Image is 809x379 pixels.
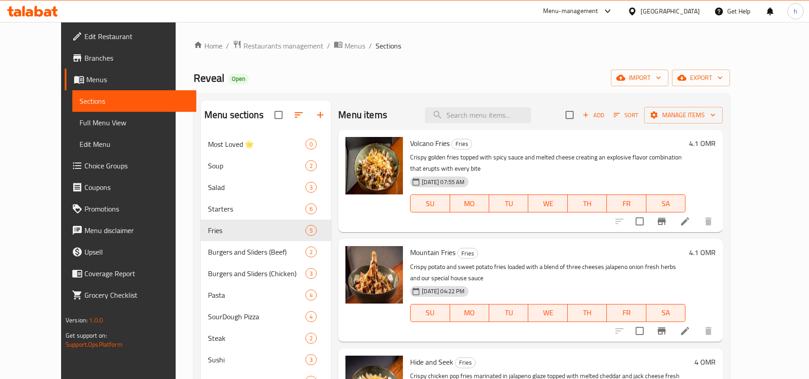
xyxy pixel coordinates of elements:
[568,304,607,322] button: TH
[608,108,644,122] span: Sort items
[306,248,316,256] span: 2
[228,75,249,83] span: Open
[306,334,316,343] span: 2
[65,176,196,198] a: Coupons
[305,290,317,300] div: items
[243,40,323,51] span: Restaurants management
[305,311,317,322] div: items
[450,194,489,212] button: MO
[450,304,489,322] button: MO
[194,40,222,51] a: Home
[425,107,531,123] input: search
[579,108,608,122] span: Add item
[306,226,316,235] span: 5
[65,284,196,306] a: Grocery Checklist
[84,247,189,257] span: Upsell
[201,306,332,327] div: SourDough Pizza4
[571,306,603,319] span: TH
[376,40,401,51] span: Sections
[208,139,305,150] span: Most Loved 🌟
[410,194,450,212] button: SU
[794,6,797,16] span: h
[208,160,305,171] span: Soup
[607,194,646,212] button: FR
[65,69,196,90] a: Menus
[345,40,365,51] span: Menus
[568,194,607,212] button: TH
[410,137,450,150] span: Volcano Fries
[201,198,332,220] div: Starters6
[84,182,189,193] span: Coupons
[680,326,690,336] a: Edit menu item
[208,247,305,257] div: Burgers and Sliders (Beef)
[650,306,682,319] span: SA
[201,241,332,263] div: Burgers and Sliders (Beef)2
[618,72,661,84] span: import
[528,194,567,212] button: WE
[194,68,225,88] span: Reveal
[528,304,567,322] button: WE
[305,139,317,150] div: items
[201,327,332,349] div: Steak2
[458,248,477,259] span: Fries
[201,220,332,241] div: Fries5
[84,53,189,63] span: Branches
[309,104,331,126] button: Add section
[611,70,668,86] button: import
[84,268,189,279] span: Coverage Report
[226,40,229,51] li: /
[646,304,685,322] button: SA
[65,26,196,47] a: Edit Restaurant
[651,320,672,342] button: Branch-specific-item
[306,162,316,170] span: 2
[646,194,685,212] button: SA
[410,355,453,369] span: Hide and Seek
[204,108,264,122] h2: Menu sections
[208,354,305,365] div: Sushi
[80,96,189,106] span: Sections
[80,139,189,150] span: Edit Menu
[65,47,196,69] a: Branches
[644,107,723,123] button: Manage items
[208,182,305,193] div: Salad
[65,220,196,241] a: Menu disclaimer
[89,314,103,326] span: 1.0.0
[452,139,472,149] span: Fries
[493,306,525,319] span: TU
[641,6,700,16] div: [GEOGRAPHIC_DATA]
[305,333,317,344] div: items
[84,160,189,171] span: Choice Groups
[208,333,305,344] span: Steak
[80,117,189,128] span: Full Menu View
[698,211,719,232] button: delete
[84,203,189,214] span: Promotions
[610,306,642,319] span: FR
[305,203,317,214] div: items
[454,306,486,319] span: MO
[269,106,288,124] span: Select all sections
[201,349,332,370] div: Sushi3
[489,194,528,212] button: TU
[66,330,107,341] span: Get support on:
[201,263,332,284] div: Burgers and Sliders (Chicken)3
[579,108,608,122] button: Add
[630,212,649,231] span: Select to update
[334,40,365,52] a: Menus
[208,290,305,300] span: Pasta
[201,133,332,155] div: Most Loved 🌟0
[84,31,189,42] span: Edit Restaurant
[679,72,723,84] span: export
[689,137,716,150] h6: 4.1 OMR
[65,155,196,176] a: Choice Groups
[651,211,672,232] button: Branch-specific-item
[208,311,305,322] span: SourDough Pizza
[306,205,316,213] span: 6
[454,197,486,210] span: MO
[305,160,317,171] div: items
[208,225,305,236] div: Fries
[680,216,690,227] a: Edit menu item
